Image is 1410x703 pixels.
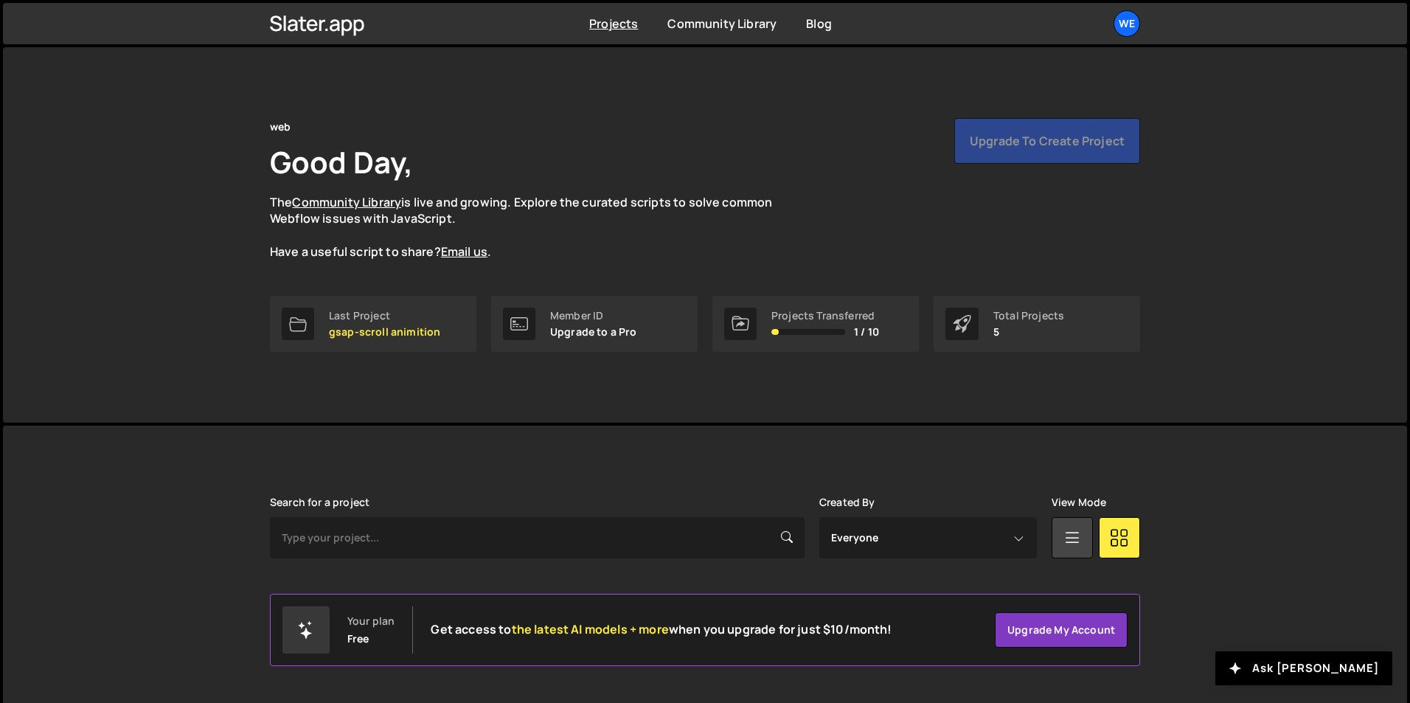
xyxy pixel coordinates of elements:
a: Upgrade my account [995,612,1128,648]
span: 1 / 10 [854,326,879,338]
label: Search for a project [270,496,369,508]
div: web [270,118,291,136]
input: Type your project... [270,517,805,558]
div: Your plan [347,615,395,627]
label: View Mode [1052,496,1106,508]
div: Free [347,633,369,645]
p: gsap-scroll animition [329,326,440,338]
p: 5 [993,326,1064,338]
h1: Good Day, [270,142,413,182]
h2: Get access to when you upgrade for just $10/month! [431,623,892,637]
p: The is live and growing. Explore the curated scripts to solve common Webflow issues with JavaScri... [270,194,801,260]
span: the latest AI models + more [512,621,669,637]
button: Ask [PERSON_NAME] [1215,651,1392,685]
a: Blog [806,15,832,32]
p: Upgrade to a Pro [550,326,637,338]
a: Email us [441,243,487,260]
div: Member ID [550,310,637,322]
div: Last Project [329,310,440,322]
div: Projects Transferred [771,310,879,322]
a: Community Library [667,15,777,32]
a: we [1114,10,1140,37]
a: Last Project gsap-scroll animition [270,296,476,352]
div: Total Projects [993,310,1064,322]
a: Community Library [292,194,401,210]
label: Created By [819,496,875,508]
a: Projects [589,15,638,32]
